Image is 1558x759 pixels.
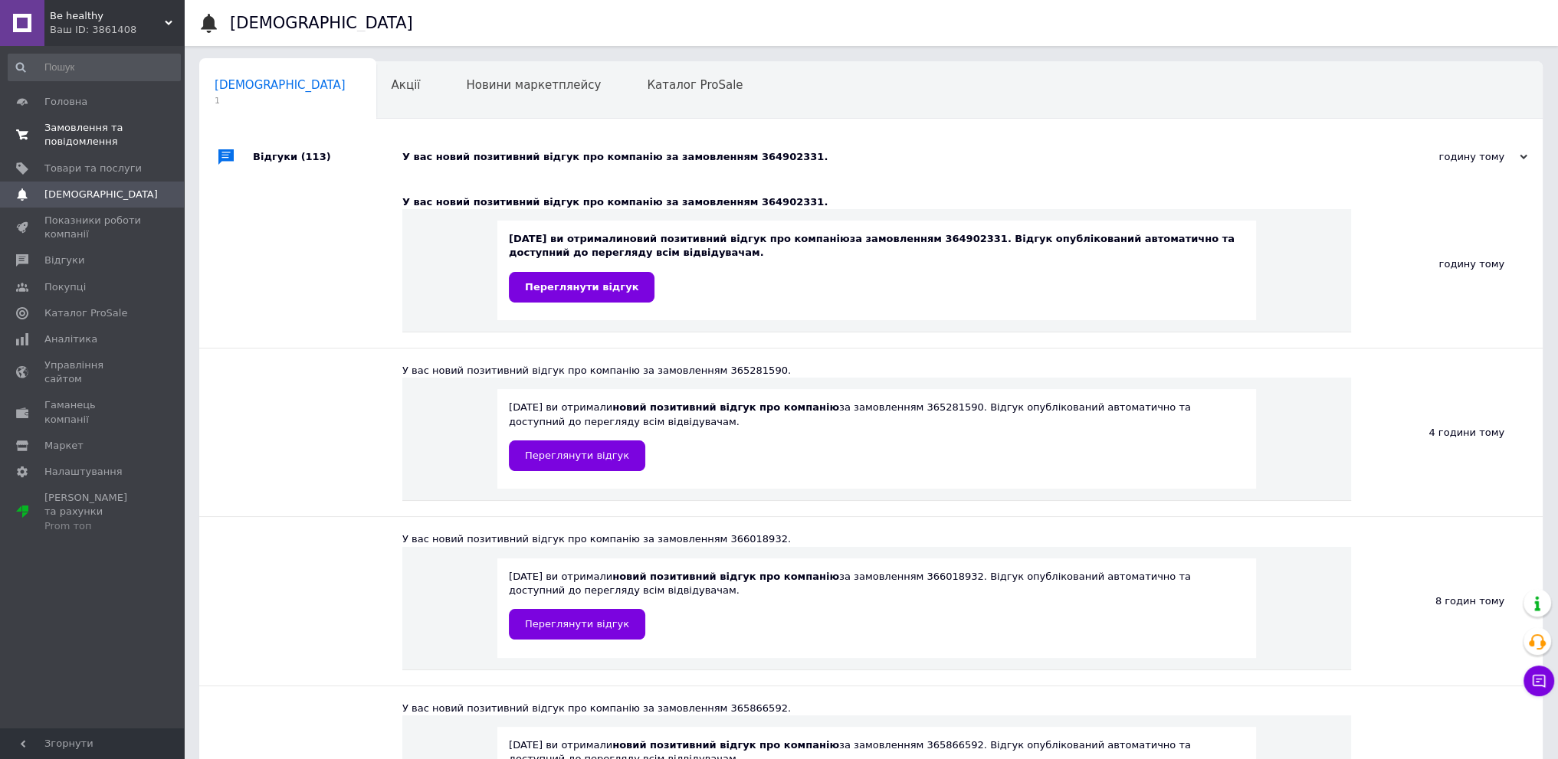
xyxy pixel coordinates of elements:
div: годину тому [1374,150,1527,164]
span: Новини маркетплейсу [466,78,601,92]
div: [DATE] ви отримали за замовленням 365281590. Відгук опублікований автоматично та доступний до пер... [509,401,1245,470]
a: Переглянути відгук [509,272,654,303]
div: 4 години тому [1351,348,1543,516]
div: Prom топ [44,519,142,533]
span: Маркет [44,439,84,453]
span: Акції [392,78,421,92]
span: Покупці [44,280,86,294]
div: У вас новий позитивний відгук про компанію за замовленням 364902331. [402,150,1374,164]
span: Головна [44,95,87,109]
span: Каталог ProSale [647,78,743,92]
div: У вас новий позитивний відгук про компанію за замовленням 366018932. [402,532,1351,546]
div: [DATE] ви отримали за замовленням 366018932. Відгук опублікований автоматично та доступний до пер... [509,570,1245,640]
span: Відгуки [44,254,84,267]
div: У вас новий позитивний відгук про компанію за замовленням 364902331. [402,195,1351,209]
span: Гаманець компанії [44,398,142,426]
span: [PERSON_NAME] та рахунки [44,491,142,533]
a: Переглянути відгук [509,609,645,640]
div: Відгуки [253,134,402,180]
span: 1 [215,95,346,106]
span: [DEMOGRAPHIC_DATA] [215,78,346,92]
span: Аналітика [44,332,97,346]
b: новий позитивний відгук про компанію [612,571,839,582]
span: Налаштування [44,465,123,479]
input: Пошук [8,54,181,81]
b: новий позитивний відгук про компанію [612,739,839,751]
b: новий позитивний відгук про компанію [623,233,850,244]
div: [DATE] ви отримали за замовленням 364902331. Відгук опублікований автоматично та доступний до пер... [509,232,1245,302]
span: Показники роботи компанії [44,214,142,241]
a: Переглянути відгук [509,440,645,471]
span: Be healthy [50,9,165,23]
div: Ваш ID: 3861408 [50,23,184,37]
span: (113) [301,151,331,162]
span: Переглянути відгук [525,450,629,461]
div: У вас новий позитивний відгук про компанію за замовленням 365866592. [402,702,1351,715]
div: У вас новий позитивний відгук про компанію за замовленням 365281590. [402,364,1351,378]
span: Переглянути відгук [525,281,638,293]
button: Чат з покупцем [1524,666,1554,696]
span: Товари та послуги [44,162,142,175]
span: Переглянути відгук [525,618,629,630]
div: 8 годин тому [1351,517,1543,685]
span: [DEMOGRAPHIC_DATA] [44,188,158,201]
div: годину тому [1351,180,1543,348]
span: Каталог ProSale [44,306,127,320]
span: Управління сайтом [44,358,142,386]
span: Замовлення та повідомлення [44,121,142,149]
h1: [DEMOGRAPHIC_DATA] [230,14,413,32]
b: новий позитивний відгук про компанію [612,401,839,413]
